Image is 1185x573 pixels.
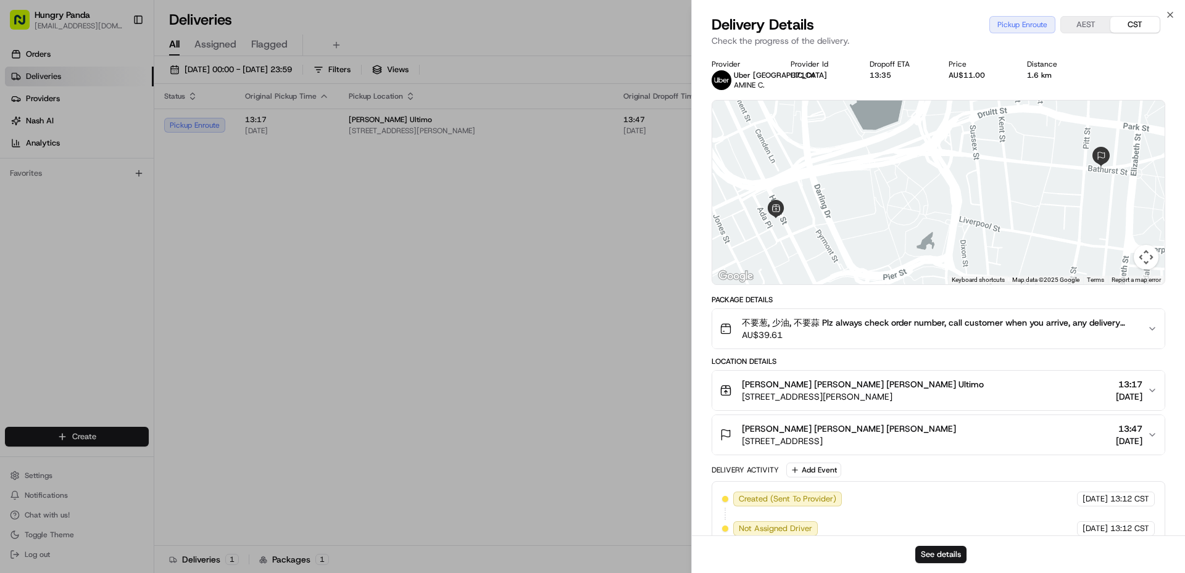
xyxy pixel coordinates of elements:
a: Terms (opens in new tab) [1087,276,1104,283]
img: 1736555255976-a54dd68f-1ca7-489b-9aae-adbdc363a1c4 [25,192,35,202]
div: AU$11.00 [949,70,1008,80]
button: [PERSON_NAME] [PERSON_NAME] [PERSON_NAME][STREET_ADDRESS]13:47[DATE] [712,415,1165,455]
span: • [102,191,107,201]
span: 13:47 [1116,423,1142,435]
span: 13:12 CST [1110,493,1149,505]
div: Past conversations [12,160,83,170]
img: 4281594248423_2fcf9dad9f2a874258b8_72.png [26,118,48,140]
button: Map camera controls [1134,245,1158,270]
img: Nash [12,12,37,37]
a: 📗Knowledge Base [7,271,99,293]
span: [DATE] [1083,523,1108,534]
a: 💻API Documentation [99,271,203,293]
span: AU$39.61 [742,329,1137,341]
span: Delivery Details [712,15,814,35]
div: Delivery Activity [712,465,779,475]
span: API Documentation [117,276,198,288]
div: 1.6 km [1027,70,1086,80]
a: Report a map error [1112,276,1161,283]
img: uber-new-logo.jpeg [712,70,731,90]
div: 📗 [12,277,22,287]
div: Provider Id [791,59,850,69]
img: Google [715,268,756,284]
button: [PERSON_NAME] [PERSON_NAME] [PERSON_NAME] Ultimo[STREET_ADDRESS][PERSON_NAME]13:17[DATE] [712,371,1165,410]
button: Add Event [786,463,841,477]
span: Not Assigned Driver [739,523,812,534]
span: [PERSON_NAME] [PERSON_NAME] [PERSON_NAME] [742,423,956,435]
button: 不要葱, 少油, 不要蒜 Plz always check order number, call customer when you arrive, any delivery issues, C... [712,309,1165,348]
button: Keyboard shortcuts [952,276,1005,284]
span: Pylon [123,306,149,315]
span: 13:12 CST [1110,523,1149,534]
p: Check the progress of the delivery. [712,35,1165,47]
button: Start new chat [210,122,225,136]
span: 13:17 [1116,378,1142,390]
div: Start new chat [56,118,202,130]
div: Package Details [712,295,1165,305]
img: Bea Lacdao [12,179,32,199]
div: 💻 [104,277,114,287]
div: Price [949,59,1008,69]
button: CST [1110,17,1160,33]
span: • [41,225,45,234]
div: Dropoff ETA [870,59,929,69]
p: Welcome 👋 [12,49,225,69]
span: Knowledge Base [25,276,94,288]
span: [DATE] [1083,493,1108,505]
span: Created (Sent To Provider) [739,493,836,505]
div: 13:35 [870,70,929,80]
span: [STREET_ADDRESS] [742,435,956,447]
span: [DATE] [1116,435,1142,447]
button: See all [191,158,225,173]
button: AEST [1061,17,1110,33]
a: Open this area in Google Maps (opens a new window) [715,268,756,284]
a: Powered byPylon [87,305,149,315]
div: Location Details [712,357,1165,366]
span: 8月15日 [48,225,77,234]
span: [STREET_ADDRESS][PERSON_NAME] [742,390,984,403]
span: [DATE] [1116,390,1142,403]
div: Distance [1027,59,1086,69]
div: Provider [712,59,771,69]
span: [PERSON_NAME] [PERSON_NAME] [PERSON_NAME] Ultimo [742,378,984,390]
div: We're available if you need us! [56,130,170,140]
span: 8月19日 [109,191,138,201]
button: See details [915,546,967,563]
span: [PERSON_NAME] [38,191,100,201]
input: Clear [32,80,204,93]
span: Uber [GEOGRAPHIC_DATA] [734,70,827,80]
span: 不要葱, 少油, 不要蒜 Plz always check order number, call customer when you arrive, any delivery issues, C... [742,316,1137,329]
span: Map data ©2025 Google [1012,276,1079,283]
img: 1736555255976-a54dd68f-1ca7-489b-9aae-adbdc363a1c4 [12,118,35,140]
button: C71C4 [791,70,815,80]
span: AMINE C. [734,80,765,90]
